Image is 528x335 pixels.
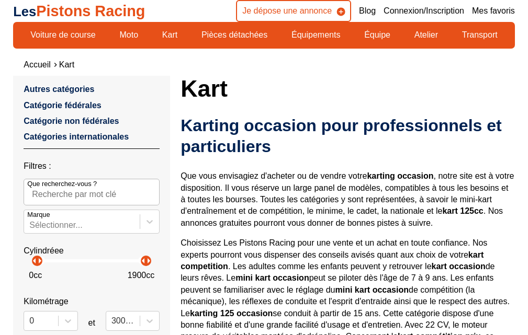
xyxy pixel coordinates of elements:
strong: karting occasion [367,171,433,180]
a: Voiture de course [24,26,103,44]
a: Équipements [285,26,347,44]
h2: Karting occasion pour professionnels et particuliers [181,115,515,157]
p: arrow_left [28,255,41,267]
input: 300000 [111,316,114,326]
input: MarqueSélectionner... [29,221,31,230]
a: Kart [155,26,184,44]
p: Que vous envisagiez d'acheter ou de vendre votre , notre site est à votre disposition. Il vous ré... [181,170,515,229]
a: Catégories internationales [24,132,129,141]
p: Marque [27,210,50,220]
a: Équipe [357,26,397,44]
strong: mini kart occasion [235,273,309,282]
a: Transport [455,26,504,44]
a: Pièces détachées [195,26,274,44]
p: 1900 cc [128,270,155,281]
a: LesPistons Racing [13,3,145,19]
a: Mes favoris [472,5,515,17]
p: et [88,317,95,329]
strong: kart occasion [432,262,486,271]
p: Cylindréee [24,245,160,257]
p: arrow_right [33,255,46,267]
h1: Kart [181,76,515,101]
strong: karting 125 occasion [190,309,273,318]
a: Moto [113,26,145,44]
input: Que recherchez-vous ? [24,179,160,205]
a: Accueil [24,60,51,69]
p: Kilométrage [24,296,160,307]
strong: mini kart occasion [335,285,409,294]
a: Atelier [408,26,445,44]
input: 0 [29,316,31,326]
a: Blog [359,5,376,17]
p: arrow_right [142,255,155,267]
p: 0 cc [29,270,42,281]
a: Kart [59,60,74,69]
a: Catégorie non fédérales [24,117,119,125]
p: arrow_left [137,255,150,267]
a: Connexion/Inscription [384,5,464,17]
p: Filtres : [24,160,160,172]
a: Autres catégories [24,85,94,94]
a: Catégorie fédérales [24,101,102,110]
p: Que recherchez-vous ? [27,179,97,189]
strong: kart 125cc [442,206,483,215]
span: Les [13,4,36,19]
